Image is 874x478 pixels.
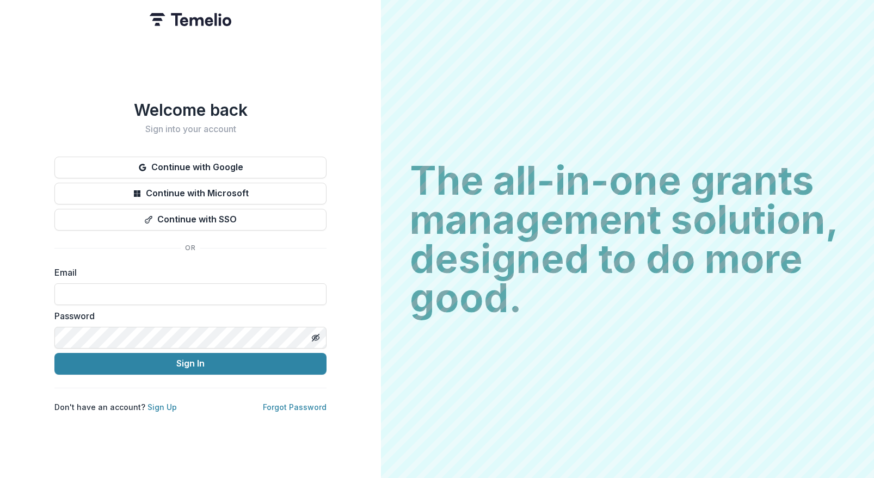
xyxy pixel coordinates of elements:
[54,100,327,120] h1: Welcome back
[54,209,327,231] button: Continue with SSO
[54,124,327,134] h2: Sign into your account
[54,157,327,178] button: Continue with Google
[54,353,327,375] button: Sign In
[307,329,324,346] button: Toggle password visibility
[54,309,320,322] label: Password
[54,266,320,279] label: Email
[54,401,177,413] p: Don't have an account?
[54,183,327,204] button: Continue with Microsoft
[150,13,231,26] img: Temelio
[263,402,327,412] a: Forgot Password
[147,402,177,412] a: Sign Up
